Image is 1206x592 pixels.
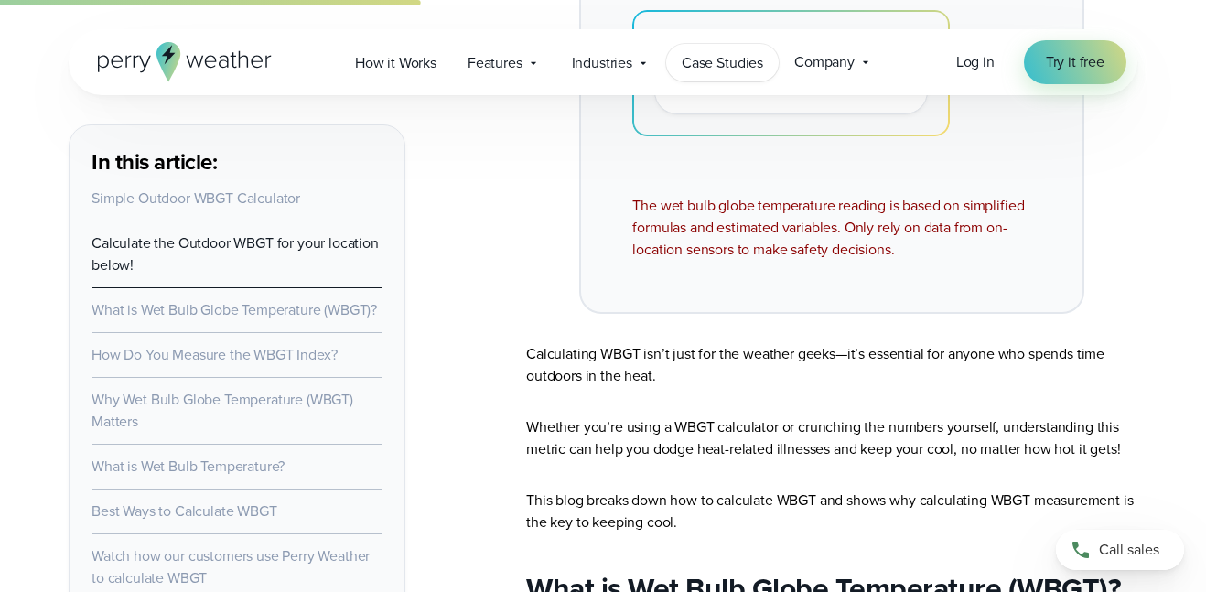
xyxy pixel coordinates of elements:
a: Watch how our customers use Perry Weather to calculate WBGT [92,545,370,588]
a: Best Ways to Calculate WBGT [92,501,277,522]
span: Company [794,51,855,73]
span: Features [468,52,522,74]
span: Try it free [1046,51,1104,73]
h3: In this article: [92,147,382,177]
span: Industries [572,52,632,74]
a: Why Wet Bulb Globe Temperature (WBGT) Matters [92,389,353,432]
span: How it Works [355,52,436,74]
p: Whether you’re using a WBGT calculator or crunching the numbers yourself, understanding this metr... [526,416,1137,460]
p: This blog breaks down how to calculate WBGT and shows why calculating WBGT measurement is the key... [526,490,1137,533]
a: How it Works [339,44,452,81]
a: Case Studies [666,44,779,81]
a: What is Wet Bulb Temperature? [92,456,285,477]
span: Log in [956,51,995,72]
a: Try it free [1024,40,1126,84]
div: The wet bulb globe temperature reading is based on simplified formulas and estimated variables. O... [632,195,1030,261]
a: How Do You Measure the WBGT Index? [92,344,337,365]
p: Calculating WBGT isn’t just for the weather geeks—it’s essential for anyone who spends time outdo... [526,343,1137,387]
span: Call sales [1099,539,1159,561]
a: Call sales [1056,530,1184,570]
span: Case Studies [682,52,763,74]
a: Calculate the Outdoor WBGT for your location below! [92,232,379,275]
a: Log in [956,51,995,73]
a: What is Wet Bulb Globe Temperature (WBGT)? [92,299,377,320]
a: Simple Outdoor WBGT Calculator [92,188,300,209]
